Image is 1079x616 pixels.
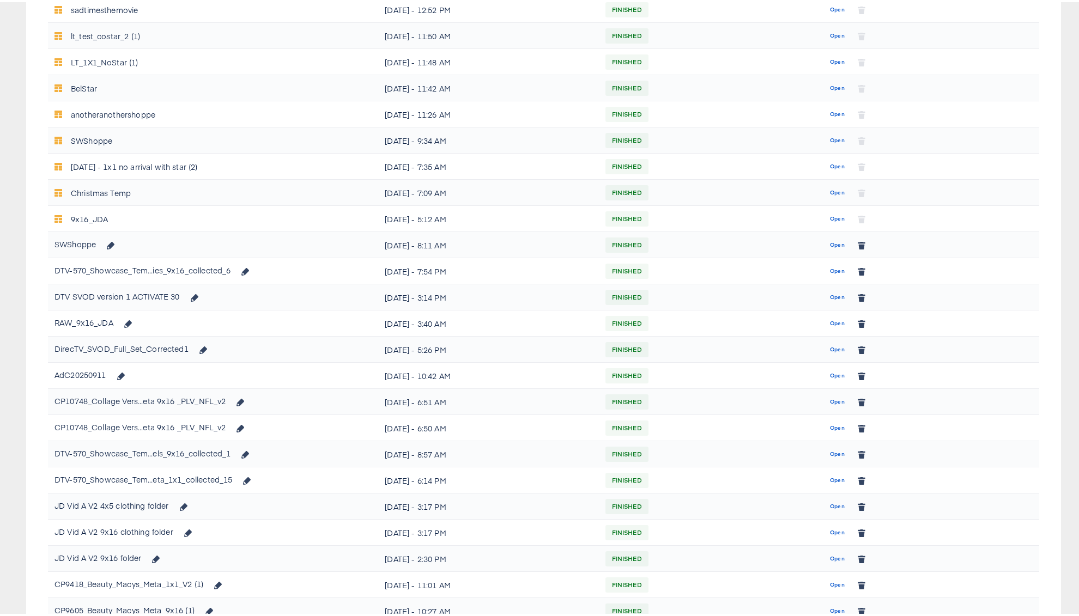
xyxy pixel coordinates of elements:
[830,160,845,169] span: Open
[830,212,845,222] span: Open
[830,133,845,143] span: Open
[605,574,648,591] span: FINISHED
[54,495,194,513] div: JD Vid A V2 4x5 clothing folder
[605,51,648,69] span: FINISHED
[605,260,648,278] span: FINISHED
[385,182,592,199] div: [DATE] - 7:09 AM
[385,51,592,69] div: [DATE] - 11:48 AM
[71,25,140,42] div: lt_test_costar_2 (1)
[830,421,845,431] span: Open
[826,103,849,121] button: Open
[826,260,849,278] button: Open
[385,522,592,539] div: [DATE] - 3:17 PM
[830,552,845,562] span: Open
[71,182,131,199] div: Christmas Temp
[71,208,108,225] div: 9x16_JDA
[830,447,845,457] span: Open
[826,365,849,382] button: Open
[826,339,849,356] button: Open
[54,338,214,356] div: DirecTV_SVOD_Full_Set_Corrected1
[54,468,232,486] div: DTV-570_Showcase_Tem...eta_1x1_collected_15
[71,156,198,173] div: [DATE] - 1x1 no arrival with star (2)
[826,313,849,330] button: Open
[830,264,845,274] span: Open
[605,339,648,356] span: FINISHED
[605,417,648,435] span: FINISHED
[54,285,205,304] div: DTV SVOD version 1 ACTIVATE 30
[830,81,845,91] span: Open
[605,234,648,252] span: FINISHED
[826,496,849,513] button: Open
[605,130,648,147] span: FINISHED
[830,343,845,352] span: Open
[605,103,648,121] span: FINISHED
[605,522,648,539] span: FINISHED
[826,548,849,565] button: Open
[830,107,845,117] span: Open
[385,365,592,382] div: [DATE] - 10:42 AM
[830,29,845,39] span: Open
[385,208,592,225] div: [DATE] - 5:12 AM
[605,496,648,513] span: FINISHED
[826,51,849,69] button: Open
[385,391,592,408] div: [DATE] - 6:51 AM
[830,499,845,509] span: Open
[605,443,648,461] span: FINISHED
[605,391,648,408] span: FINISHED
[826,208,849,225] button: Open
[385,339,592,356] div: [DATE] - 5:26 PM
[54,233,122,252] div: SWShoppe
[830,238,845,248] span: Open
[54,416,226,434] div: CP10748_Collage Vers...eta 9x16 _PLV_NFL_v2
[54,312,138,330] div: RAW_9x16_JDA
[826,391,849,408] button: Open
[830,604,845,614] span: Open
[605,156,648,173] span: FINISHED
[54,364,131,382] div: AdC20250911
[605,548,648,565] span: FINISHED
[54,573,229,591] div: CP9418_Beauty_Macys_Meta_1x1_V2 (1)
[826,77,849,95] button: Open
[830,3,845,13] span: Open
[385,286,592,304] div: [DATE] - 3:14 PM
[54,547,167,565] div: JD Vid A V2 9x16 folder
[605,25,648,42] span: FINISHED
[385,417,592,435] div: [DATE] - 6:50 AM
[385,77,592,95] div: [DATE] - 11:42 AM
[385,260,592,278] div: [DATE] - 7:54 PM
[54,390,226,407] div: CP10748_Collage Vers...eta 9x16 _PLV_NFL_v2
[385,443,592,461] div: [DATE] - 8:57 AM
[605,208,648,225] span: FINISHED
[71,130,112,147] div: SWShoppe
[605,286,648,304] span: FINISHED
[830,526,845,535] span: Open
[385,25,592,42] div: [DATE] - 11:50 AM
[385,574,592,591] div: [DATE] - 11:01 AM
[826,574,849,591] button: Open
[826,130,849,147] button: Open
[830,369,845,379] span: Open
[385,103,592,121] div: [DATE] - 11:26 AM
[830,578,845,588] span: Open
[385,469,592,487] div: [DATE] - 6:14 PM
[54,521,198,539] div: JD Vid A V2 9x16 clothing folder
[605,182,648,199] span: FINISHED
[71,103,155,121] div: anotheranothershoppe
[826,443,849,461] button: Open
[826,417,849,435] button: Open
[826,156,849,173] button: Open
[830,186,845,196] span: Open
[830,395,845,405] span: Open
[385,130,592,147] div: [DATE] - 9:34 AM
[830,55,845,65] span: Open
[71,51,138,69] div: LT_1X1_NoStar (1)
[830,316,845,326] span: Open
[826,234,849,252] button: Open
[830,290,845,300] span: Open
[826,182,849,199] button: Open
[385,548,592,565] div: [DATE] - 2:30 PM
[385,156,592,173] div: [DATE] - 7:35 AM
[54,259,231,277] div: DTV-570_Showcase_Tem...ies_9x16_collected_6
[605,313,648,330] span: FINISHED
[830,473,845,483] span: Open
